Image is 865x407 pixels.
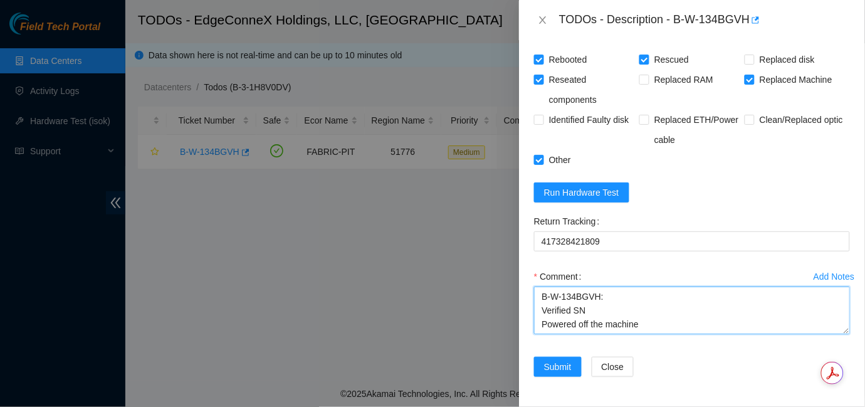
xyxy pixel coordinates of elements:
[649,50,694,70] span: Rescued
[559,10,850,30] div: TODOs - Description - B-W-134BGVH
[814,272,854,281] div: Add Notes
[534,182,629,203] button: Run Hardware Test
[755,70,837,90] span: Replaced Machine
[534,211,605,231] label: Return Tracking
[534,231,850,251] input: Return Tracking
[813,267,855,287] button: Add Notes
[544,360,572,374] span: Submit
[544,110,634,130] span: Identified Faulty disk
[538,15,548,25] span: close
[544,50,592,70] span: Rebooted
[544,150,576,170] span: Other
[649,70,718,90] span: Replaced RAM
[534,14,552,26] button: Close
[534,357,582,377] button: Submit
[592,357,634,377] button: Close
[649,110,745,150] span: Replaced ETH/Power cable
[755,110,848,130] span: Clean/Replaced optic
[534,267,587,287] label: Comment
[534,287,850,334] textarea: Comment
[544,186,619,199] span: Run Hardware Test
[755,50,820,70] span: Replaced disk
[602,360,624,374] span: Close
[544,70,639,110] span: Reseated components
